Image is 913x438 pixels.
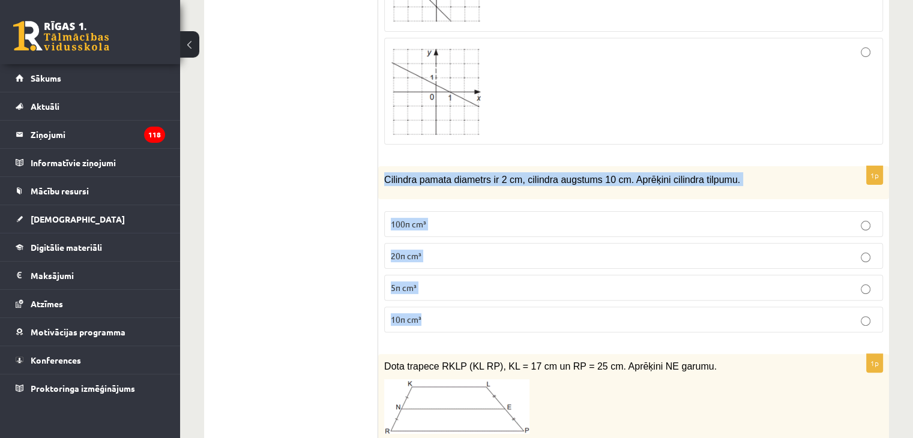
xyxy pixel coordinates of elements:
[31,242,102,253] span: Digitālie materiāli
[861,316,870,326] input: 10π cm³
[861,253,870,262] input: 20π cm³
[861,221,870,230] input: 100π cm³
[13,21,109,51] a: Rīgas 1. Tālmācības vidusskola
[384,361,717,371] span: Dota trapece RKLP (KL RP), KL = 17 cm un RP = 25 cm. Aprēķini NE garumu.
[16,92,165,120] a: Aktuāli
[391,218,426,229] span: 100π cm³
[866,166,883,185] p: 1p
[31,121,165,148] legend: Ziņojumi
[391,314,421,325] span: 10π cm³
[16,205,165,233] a: [DEMOGRAPHIC_DATA]
[16,262,165,289] a: Maksājumi
[144,127,165,143] i: 118
[31,214,125,224] span: [DEMOGRAPHIC_DATA]
[31,73,61,83] span: Sākums
[384,379,529,434] img: Attēls, kurā ir rinda, diagramma Mākslīgā intelekta ģenerēts saturs var būt nepareizs.
[866,353,883,373] p: 1p
[16,318,165,346] a: Motivācijas programma
[31,101,59,112] span: Aktuāli
[31,298,63,309] span: Atzīmes
[391,282,417,293] span: 5π cm³
[384,175,740,185] span: Cilindra pamata diametrs ir 2 cm, cilindra augstums 10 cm. Aprēķini cilindra tilpumu.
[16,64,165,92] a: Sākums
[391,47,481,135] img: 4.png
[16,346,165,374] a: Konferences
[31,185,89,196] span: Mācību resursi
[31,355,81,365] span: Konferences
[31,383,135,394] span: Proktoringa izmēģinājums
[16,374,165,402] a: Proktoringa izmēģinājums
[31,326,125,337] span: Motivācijas programma
[391,250,421,261] span: 20π cm³
[16,290,165,317] a: Atzīmes
[16,149,165,176] a: Informatīvie ziņojumi
[31,149,165,176] legend: Informatīvie ziņojumi
[16,121,165,148] a: Ziņojumi118
[31,262,165,289] legend: Maksājumi
[16,177,165,205] a: Mācību resursi
[16,233,165,261] a: Digitālie materiāli
[861,284,870,294] input: 5π cm³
